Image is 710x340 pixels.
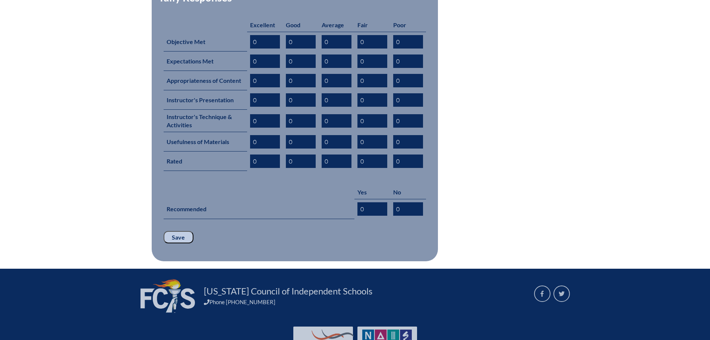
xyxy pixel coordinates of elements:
th: Good [283,18,319,32]
th: Yes [354,185,390,199]
input: Save [164,231,193,244]
th: Appropriateness of Content [164,71,247,90]
th: Average [319,18,354,32]
img: FCIS_logo_white [141,279,195,313]
th: Excellent [247,18,283,32]
div: Phone [PHONE_NUMBER] [204,299,525,305]
a: [US_STATE] Council of Independent Schools [201,285,375,297]
th: Expectations Met [164,52,247,71]
th: Objective Met [164,32,247,52]
th: Rated [164,152,247,171]
th: Poor [390,18,426,32]
th: Instructor's Presentation [164,90,247,110]
th: Fair [354,18,390,32]
th: Recommended [164,199,354,219]
th: Usefulness of Materials [164,132,247,152]
th: Instructor's Technique & Activities [164,110,247,132]
th: No [390,185,426,199]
